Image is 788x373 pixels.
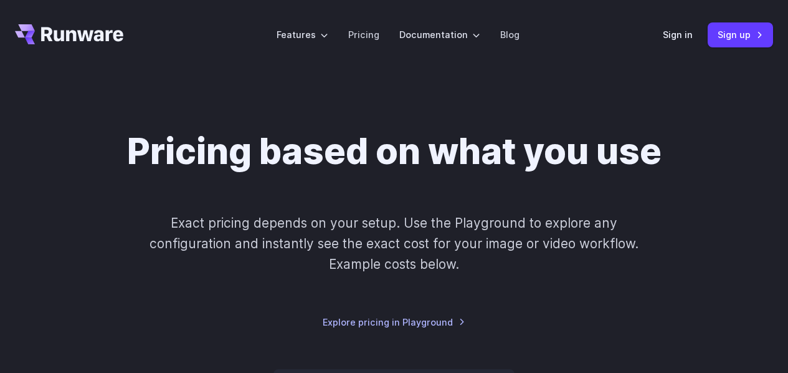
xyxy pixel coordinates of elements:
label: Features [277,27,328,42]
a: Sign up [708,22,773,47]
a: Pricing [348,27,379,42]
p: Exact pricing depends on your setup. Use the Playground to explore any configuration and instantl... [129,213,660,275]
a: Sign in [663,27,693,42]
a: Blog [500,27,520,42]
h1: Pricing based on what you use [127,130,662,173]
a: Explore pricing in Playground [323,315,465,329]
a: Go to / [15,24,123,44]
label: Documentation [399,27,480,42]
